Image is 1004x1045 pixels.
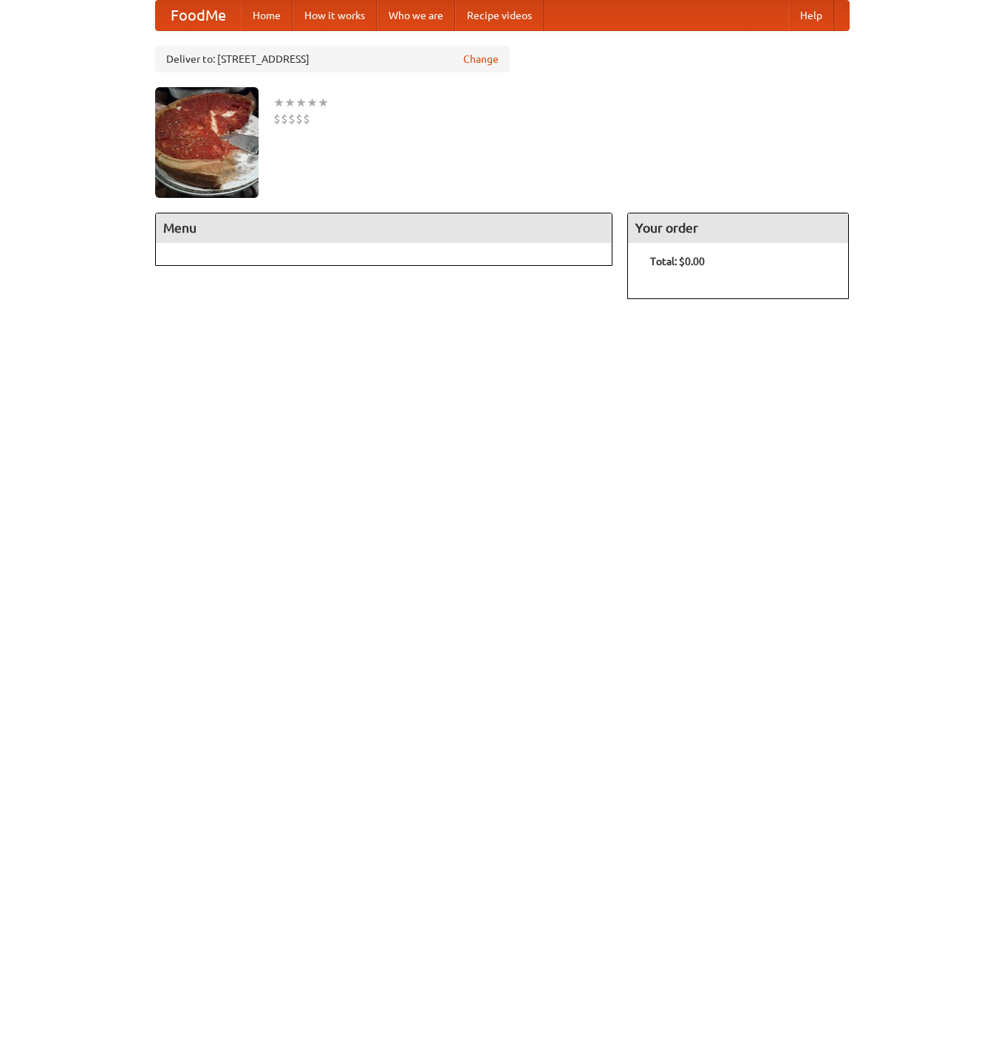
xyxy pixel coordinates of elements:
li: $ [296,111,303,127]
a: Help [788,1,834,30]
li: ★ [318,95,329,111]
div: Deliver to: [STREET_ADDRESS] [155,46,510,72]
a: How it works [293,1,377,30]
a: Recipe videos [455,1,544,30]
li: $ [281,111,288,127]
a: Who we are [377,1,455,30]
li: ★ [284,95,296,111]
a: FoodMe [156,1,241,30]
li: ★ [273,95,284,111]
h4: Menu [156,213,612,243]
b: Total: $0.00 [650,256,705,267]
h4: Your order [628,213,848,243]
li: ★ [307,95,318,111]
li: $ [288,111,296,127]
a: Change [463,52,499,66]
li: ★ [296,95,307,111]
a: Home [241,1,293,30]
li: $ [273,111,281,127]
img: angular.jpg [155,87,259,198]
li: $ [303,111,310,127]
